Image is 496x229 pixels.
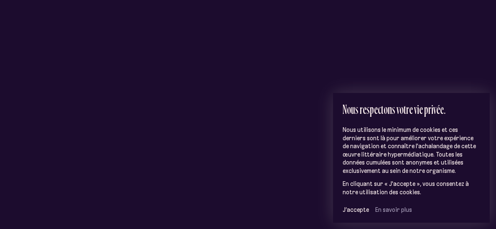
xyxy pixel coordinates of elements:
[343,102,481,116] h2: Nous respectons votre vie privée.
[375,206,412,214] a: En savoir plus
[343,206,369,214] button: J’accepte
[343,180,481,196] p: En cliquant sur « J'accepte », vous consentez à notre utilisation des cookies.
[343,126,481,175] p: Nous utilisons le minimum de cookies et ces derniers sont là pour améliorer votre expérience de n...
